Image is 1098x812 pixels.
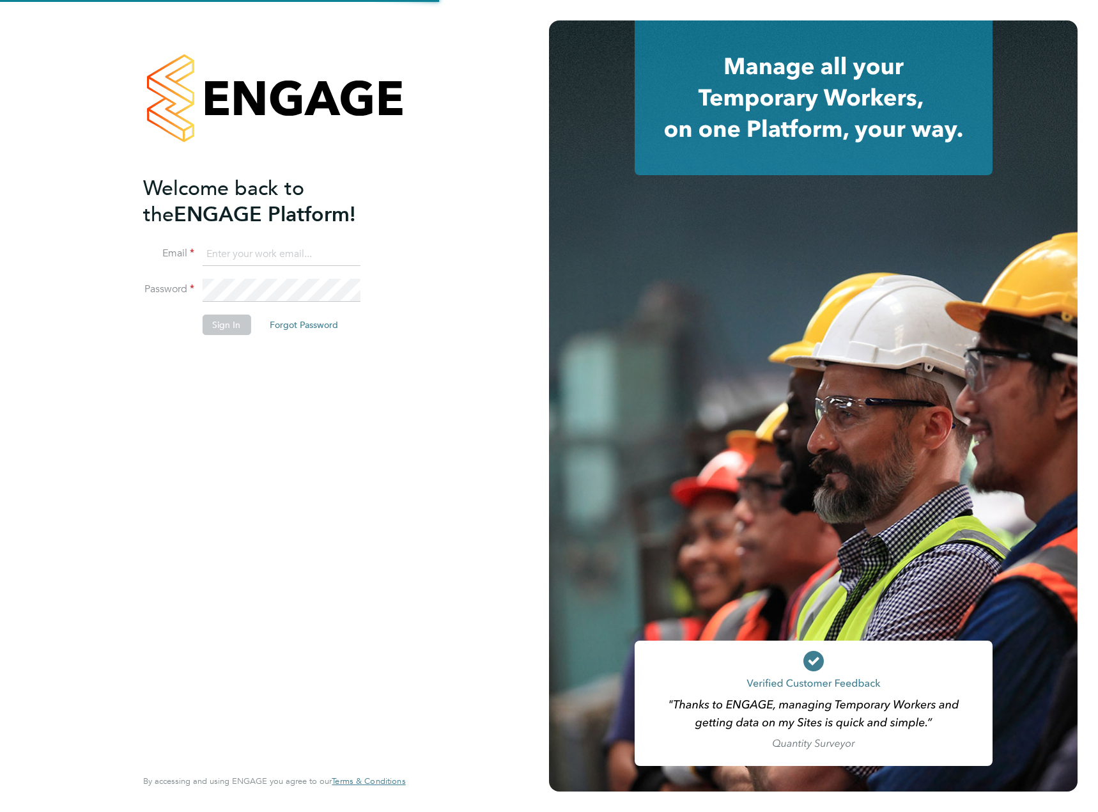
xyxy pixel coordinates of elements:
button: Forgot Password [259,315,348,335]
span: Terms & Conditions [332,776,405,786]
span: Welcome back to the [143,176,304,227]
h2: ENGAGE Platform! [143,175,392,228]
label: Password [143,283,194,296]
input: Enter your work email... [202,243,360,266]
button: Sign In [202,315,251,335]
label: Email [143,247,194,260]
span: By accessing and using ENGAGE you agree to our [143,776,405,786]
a: Terms & Conditions [332,776,405,786]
